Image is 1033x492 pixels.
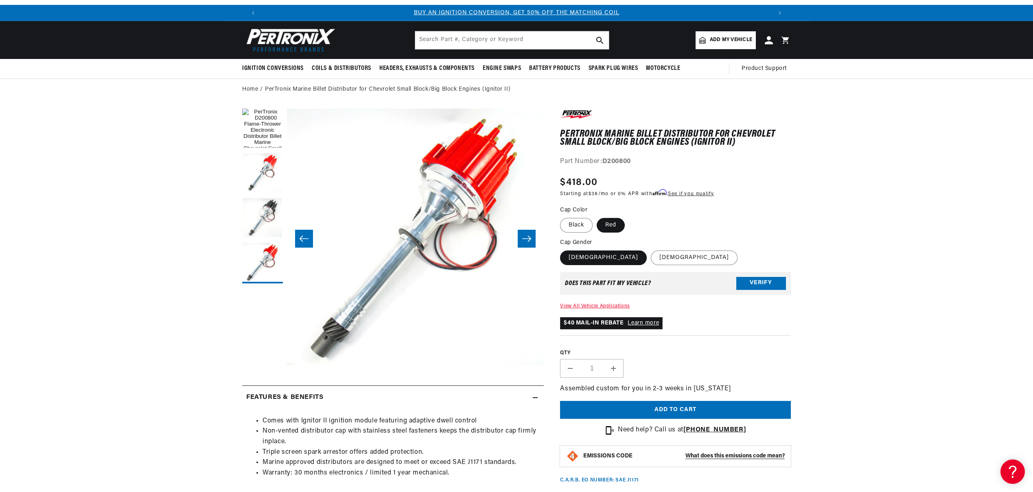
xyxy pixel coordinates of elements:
[642,59,684,78] summary: Motorcycle
[242,198,283,239] button: Load image 3 in gallery view
[560,401,791,419] button: Add to cart
[560,317,663,329] p: $40 MAIL-IN REBATE
[529,64,580,73] span: Battery Products
[261,9,772,17] div: Announcement
[591,31,609,49] button: search button
[560,304,630,309] a: View All Vehicle Applications
[646,64,680,73] span: Motorcycle
[589,64,638,73] span: Spark Plug Wires
[242,153,283,194] button: Load image 2 in gallery view
[242,26,336,54] img: Pertronix
[628,320,659,326] a: Learn more
[696,31,756,49] a: Add my vehicle
[261,9,772,17] div: 1 of 3
[584,59,642,78] summary: Spark Plug Wires
[772,5,788,21] button: Translation missing: en.sections.announcements.next_announcement
[602,158,631,165] strong: D200800
[265,85,510,94] a: PerTronix Marine Billet Distributor for Chevrolet Small Block/Big Block Engines (Ignitor II)
[242,109,283,149] button: Load image 1 in gallery view
[483,64,521,73] span: Engine Swaps
[565,280,651,287] div: Does This part fit My vehicle?
[685,453,785,459] strong: What does this emissions code mean?
[683,427,746,433] a: [PHONE_NUMBER]
[560,190,714,198] p: Starting at /mo or 0% APR with .
[668,192,714,196] a: See if you qualify - Learn more about Affirm Financing (opens in modal)
[652,189,667,196] span: Affirm
[263,457,540,468] li: Marine approved distributors are designed to meet or exceed SAE J1171 standards.
[263,416,540,427] li: Comes with Ignitor II ignition module featuring adaptive dwell control
[263,426,540,447] li: Non-vented distributor cap with stainless steel fasteners keeps the distributor cap firmly inplace.
[414,10,619,16] a: BUY AN IGNITION CONVERSION, GET 50% OFF THE MATCHING COIL
[518,230,536,248] button: Slide right
[415,31,609,49] input: Search Part #, Category or Keyword
[242,59,308,78] summary: Ignition Conversions
[566,450,579,463] img: Emissions code
[242,243,283,283] button: Load image 4 in gallery view
[583,453,632,459] strong: EMISSIONS CODE
[560,350,791,357] label: QTY
[742,64,787,73] span: Product Support
[710,36,752,44] span: Add my vehicle
[560,250,647,265] label: [DEMOGRAPHIC_DATA]
[560,384,791,394] p: Assembled custom for you in 2-3 weeks in [US_STATE]
[245,5,261,21] button: Translation missing: en.sections.announcements.previous_announcement
[246,392,323,403] h2: Features & Benefits
[583,453,785,460] button: EMISSIONS CODEWhat does this emissions code mean?
[242,386,544,409] summary: Features & Benefits
[263,447,540,458] li: Triple screen spark arrestor offers added protection.
[618,425,746,435] p: Need help? Call us at
[222,5,811,21] slideshow-component: Translation missing: en.sections.announcements.announcement_bar
[242,85,791,94] nav: breadcrumbs
[560,477,639,484] p: C.A.R.B. EO Number: SAE J1171
[651,250,738,265] label: [DEMOGRAPHIC_DATA]
[560,238,593,247] legend: Cap Gender
[560,157,791,167] div: Part Number:
[375,59,479,78] summary: Headers, Exhausts & Components
[308,59,375,78] summary: Coils & Distributors
[589,192,598,196] span: $38
[242,109,544,369] media-gallery: Gallery Viewer
[263,468,540,479] li: Warranty: 30 months electronics / limited 1 year mechanical.
[379,64,475,73] span: Headers, Exhausts & Components
[312,64,371,73] span: Coils & Distributors
[736,277,786,290] button: Verify
[295,230,313,248] button: Slide left
[242,64,304,73] span: Ignition Conversions
[560,218,593,233] label: Black
[525,59,584,78] summary: Battery Products
[560,175,597,190] span: $418.00
[742,59,791,78] summary: Product Support
[560,130,791,147] h1: PerTronix Marine Billet Distributor for Chevrolet Small Block/Big Block Engines (Ignitor II)
[597,218,625,233] label: Red
[560,206,588,214] legend: Cap Color
[242,85,258,94] a: Home
[479,59,525,78] summary: Engine Swaps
